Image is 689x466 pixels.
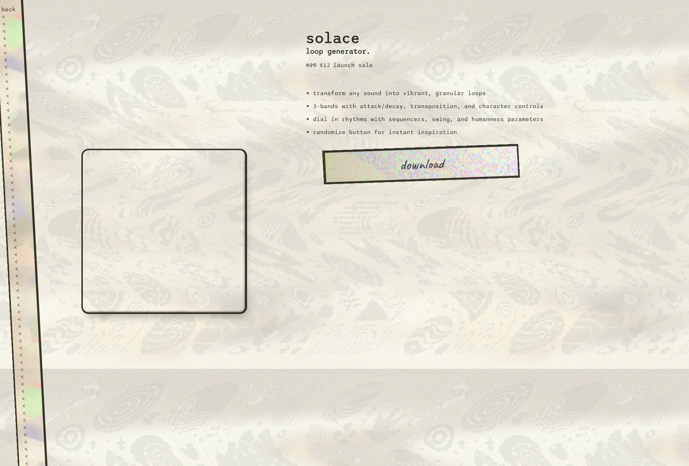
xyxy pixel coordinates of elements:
[7,114,22,121] div: <
[4,63,19,71] div: <
[3,49,18,56] div: <
[24,452,39,460] div: <
[11,200,26,207] div: <
[4,56,18,63] div: <
[22,402,37,409] div: <
[1,6,16,13] div: back
[20,373,35,380] div: <
[13,229,27,236] div: <
[319,62,330,69] p: $12
[16,294,31,301] div: <
[10,186,25,193] div: <
[3,35,17,42] div: <
[17,315,32,323] div: <
[5,85,20,92] div: <
[12,215,27,222] div: <
[10,179,25,186] div: <
[8,128,22,135] div: <
[306,62,317,69] p: $25
[12,222,27,229] div: <
[15,265,30,272] div: <
[21,380,35,387] div: <
[23,431,38,438] div: <
[24,445,39,452] div: <
[22,409,37,416] div: <
[18,337,33,344] div: <
[11,193,26,200] div: <
[8,143,23,150] div: <
[9,157,24,164] div: <
[306,47,373,56] h3: loop generator.
[19,344,33,351] div: <
[23,424,38,431] div: <
[17,308,32,315] div: <
[14,258,29,265] div: <
[1,13,16,20] div: <
[22,395,36,402] div: <
[18,330,33,337] div: <
[19,359,34,366] div: <
[313,103,543,110] li: 3-bands with attack/decay, transposition, and character controls
[9,164,24,171] div: <
[7,121,22,128] div: <
[313,90,543,97] li: transform any sound into vibrant, granular loops
[6,92,21,99] div: <
[14,251,29,258] div: <
[6,107,21,114] div: <
[23,416,37,424] div: <
[15,279,30,287] div: <
[12,207,26,215] div: <
[81,149,247,314] iframe: solace
[13,236,28,243] div: <
[306,23,373,48] h2: solace
[15,272,30,279] div: <
[18,323,32,330] div: <
[9,150,23,157] div: <
[19,351,34,359] div: <
[14,243,28,251] div: <
[24,438,39,445] div: <
[6,99,21,107] div: <
[313,116,543,123] li: dial in rhythms with sequencers, swing, and humanness parameters
[313,129,543,136] li: randomize button for instant inspiration
[17,301,31,308] div: <
[8,135,23,143] div: <
[10,171,24,179] div: <
[322,144,520,184] a: download
[2,27,17,35] div: <
[20,366,35,373] div: <
[333,62,373,69] p: launch sale
[5,78,19,85] div: <
[21,387,36,395] div: <
[16,287,31,294] div: <
[3,42,18,49] div: <
[2,20,17,27] div: <
[4,71,19,78] div: <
